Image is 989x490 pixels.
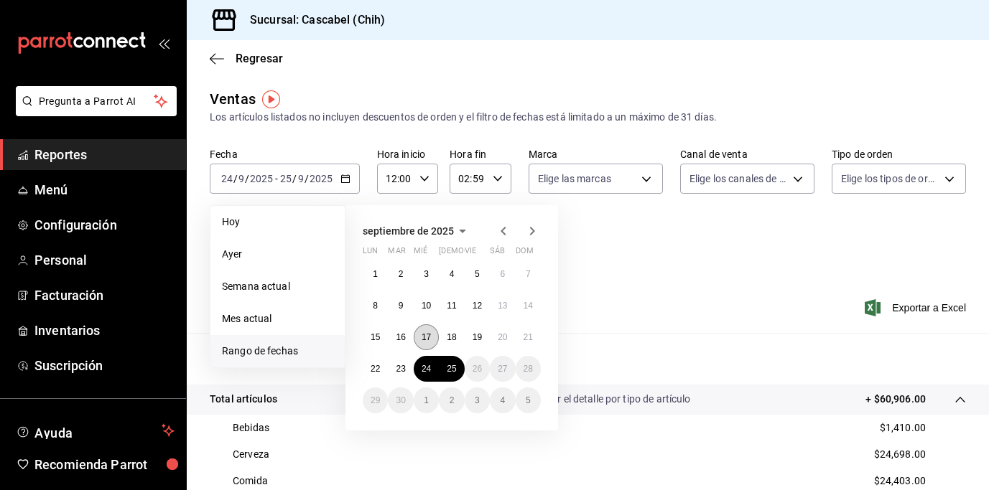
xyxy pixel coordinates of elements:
[465,246,476,261] abbr: viernes
[399,269,404,279] abbr: 2 de septiembre de 2025
[516,246,534,261] abbr: domingo
[396,364,405,374] abbr: 23 de septiembre de 2025
[516,387,541,413] button: 5 de octubre de 2025
[516,356,541,382] button: 28 de septiembre de 2025
[498,301,507,311] abbr: 13 de septiembre de 2025
[424,269,429,279] abbr: 3 de septiembre de 2025
[465,261,490,287] button: 5 de septiembre de 2025
[516,261,541,287] button: 7 de septiembre de 2025
[279,173,292,184] input: --
[414,356,439,382] button: 24 de septiembre de 2025
[526,269,531,279] abbr: 7 de septiembre de 2025
[220,173,233,184] input: --
[238,173,245,184] input: --
[16,86,177,116] button: Pregunta a Parrot AI
[388,261,413,287] button: 2 de septiembre de 2025
[473,332,482,342] abbr: 19 de septiembre de 2025
[371,332,380,342] abbr: 15 de septiembre de 2025
[465,324,490,350] button: 19 de septiembre de 2025
[874,473,926,489] p: $24,403.00
[880,420,926,435] p: $1,410.00
[363,246,378,261] abbr: lunes
[388,246,405,261] abbr: martes
[439,246,524,261] abbr: jueves
[424,395,429,405] abbr: 1 de octubre de 2025
[275,173,278,184] span: -
[450,395,455,405] abbr: 2 de octubre de 2025
[238,11,385,29] h3: Sucursal: Cascabel (Chih)
[363,225,454,237] span: septiembre de 2025
[865,392,926,407] p: + $60,906.00
[841,171,939,186] span: Elige los tipos de orden
[475,269,480,279] abbr: 5 de septiembre de 2025
[222,215,333,230] span: Hoy
[524,332,533,342] abbr: 21 de septiembre de 2025
[450,149,511,159] label: Hora fin
[500,269,505,279] abbr: 6 de septiembre de 2025
[439,293,464,319] button: 11 de septiembre de 2025
[388,293,413,319] button: 9 de septiembre de 2025
[396,395,405,405] abbr: 30 de septiembre de 2025
[262,90,280,108] button: Tooltip marker
[309,173,333,184] input: ----
[249,173,274,184] input: ----
[245,173,249,184] span: /
[439,387,464,413] button: 2 de octubre de 2025
[363,293,388,319] button: 8 de septiembre de 2025
[34,356,175,375] span: Suscripción
[414,261,439,287] button: 3 de septiembre de 2025
[34,286,175,305] span: Facturación
[233,447,269,462] p: Cerveza
[210,88,256,110] div: Ventas
[371,395,380,405] abbr: 29 de septiembre de 2025
[450,269,455,279] abbr: 4 de septiembre de 2025
[868,299,966,316] button: Exportar a Excel
[399,301,404,311] abbr: 9 de septiembre de 2025
[222,311,333,326] span: Mes actual
[363,387,388,413] button: 29 de septiembre de 2025
[222,247,333,262] span: Ayer
[210,110,966,125] div: Los artículos listados no incluyen descuentos de orden y el filtro de fechas está limitado a un m...
[490,356,515,382] button: 27 de septiembre de 2025
[210,392,277,407] p: Total artículos
[529,149,663,159] label: Marca
[524,364,533,374] abbr: 28 de septiembre de 2025
[422,301,431,311] abbr: 10 de septiembre de 2025
[388,324,413,350] button: 16 de septiembre de 2025
[210,149,360,159] label: Fecha
[233,420,269,435] p: Bebidas
[373,269,378,279] abbr: 1 de septiembre de 2025
[363,356,388,382] button: 22 de septiembre de 2025
[490,324,515,350] button: 20 de septiembre de 2025
[465,387,490,413] button: 3 de octubre de 2025
[498,364,507,374] abbr: 27 de septiembre de 2025
[34,250,175,270] span: Personal
[377,149,439,159] label: Hora inicio
[524,301,533,311] abbr: 14 de septiembre de 2025
[447,364,456,374] abbr: 25 de septiembre de 2025
[222,344,333,359] span: Rango de fechas
[447,301,456,311] abbr: 11 de septiembre de 2025
[34,321,175,340] span: Inventarios
[373,301,378,311] abbr: 8 de septiembre de 2025
[305,173,309,184] span: /
[158,37,170,49] button: open_drawer_menu
[292,173,297,184] span: /
[388,387,413,413] button: 30 de septiembre de 2025
[422,332,431,342] abbr: 17 de septiembre de 2025
[516,324,541,350] button: 21 de septiembre de 2025
[490,387,515,413] button: 4 de octubre de 2025
[371,364,380,374] abbr: 22 de septiembre de 2025
[222,279,333,294] span: Semana actual
[34,422,156,439] span: Ayuda
[439,324,464,350] button: 18 de septiembre de 2025
[689,171,788,186] span: Elige los canales de venta
[414,387,439,413] button: 1 de octubre de 2025
[447,332,456,342] abbr: 18 de septiembre de 2025
[414,246,427,261] abbr: miércoles
[34,455,175,474] span: Recomienda Parrot
[396,332,405,342] abbr: 16 de septiembre de 2025
[439,356,464,382] button: 25 de septiembre de 2025
[538,171,611,186] span: Elige las marcas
